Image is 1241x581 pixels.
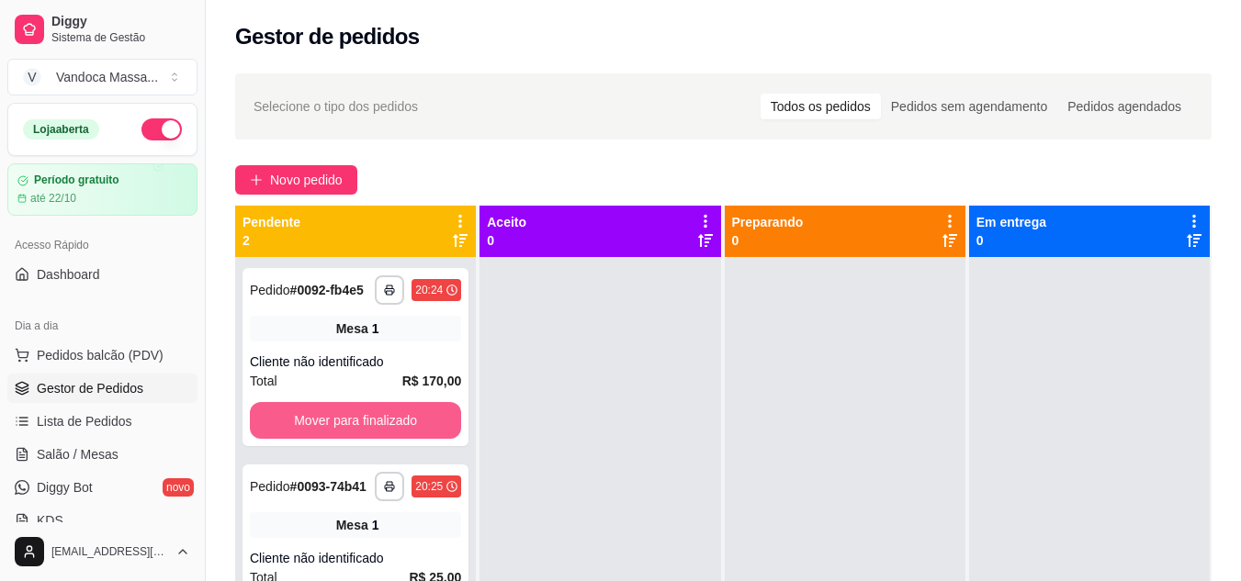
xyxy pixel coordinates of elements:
[37,265,100,284] span: Dashboard
[30,191,76,206] article: até 22/10
[7,530,197,574] button: [EMAIL_ADDRESS][DOMAIN_NAME]
[243,231,300,250] p: 2
[250,352,461,371] div: Cliente não identificado
[250,479,290,494] span: Pedido
[7,260,197,289] a: Dashboard
[372,319,379,338] div: 1
[290,283,364,297] strong: # 0092-fb4e5
[7,230,197,260] div: Acesso Rápido
[23,68,41,86] span: V
[7,374,197,403] a: Gestor de Pedidos
[7,440,197,469] a: Salão / Mesas
[37,412,132,430] span: Lista de Pedidos
[402,374,462,388] strong: R$ 170,00
[23,119,99,140] div: Loja aberta
[141,118,182,140] button: Alterar Status
[7,407,197,436] a: Lista de Pedidos
[976,213,1046,231] p: Em entrega
[7,59,197,95] button: Select a team
[487,231,526,250] p: 0
[250,371,277,391] span: Total
[250,549,461,567] div: Cliente não identificado
[51,544,168,559] span: [EMAIL_ADDRESS][DOMAIN_NAME]
[976,231,1046,250] p: 0
[270,170,343,190] span: Novo pedido
[254,96,418,117] span: Selecione o tipo dos pedidos
[7,506,197,535] a: KDS
[7,7,197,51] a: DiggySistema de Gestão
[34,173,119,187] article: Período gratuito
[51,14,190,30] span: Diggy
[250,402,461,439] button: Mover para finalizado
[250,173,263,186] span: plus
[336,319,368,338] span: Mesa
[37,511,63,530] span: KDS
[37,445,118,464] span: Salão / Mesas
[7,341,197,370] button: Pedidos balcão (PDV)
[37,346,164,364] span: Pedidos balcão (PDV)
[415,283,443,297] div: 20:24
[761,94,881,119] div: Todos os pedidos
[37,478,93,497] span: Diggy Bot
[336,516,368,534] span: Mesa
[235,165,357,195] button: Novo pedido
[51,30,190,45] span: Sistema de Gestão
[7,163,197,216] a: Período gratuitoaté 22/10
[290,479,367,494] strong: # 0093-74b41
[415,479,443,494] div: 20:25
[732,231,804,250] p: 0
[37,379,143,397] span: Gestor de Pedidos
[881,94,1057,119] div: Pedidos sem agendamento
[7,473,197,502] a: Diggy Botnovo
[235,22,420,51] h2: Gestor de pedidos
[732,213,804,231] p: Preparando
[1057,94,1191,119] div: Pedidos agendados
[7,311,197,341] div: Dia a dia
[487,213,526,231] p: Aceito
[250,283,290,297] span: Pedido
[56,68,158,86] div: Vandoca Massa ...
[372,516,379,534] div: 1
[243,213,300,231] p: Pendente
